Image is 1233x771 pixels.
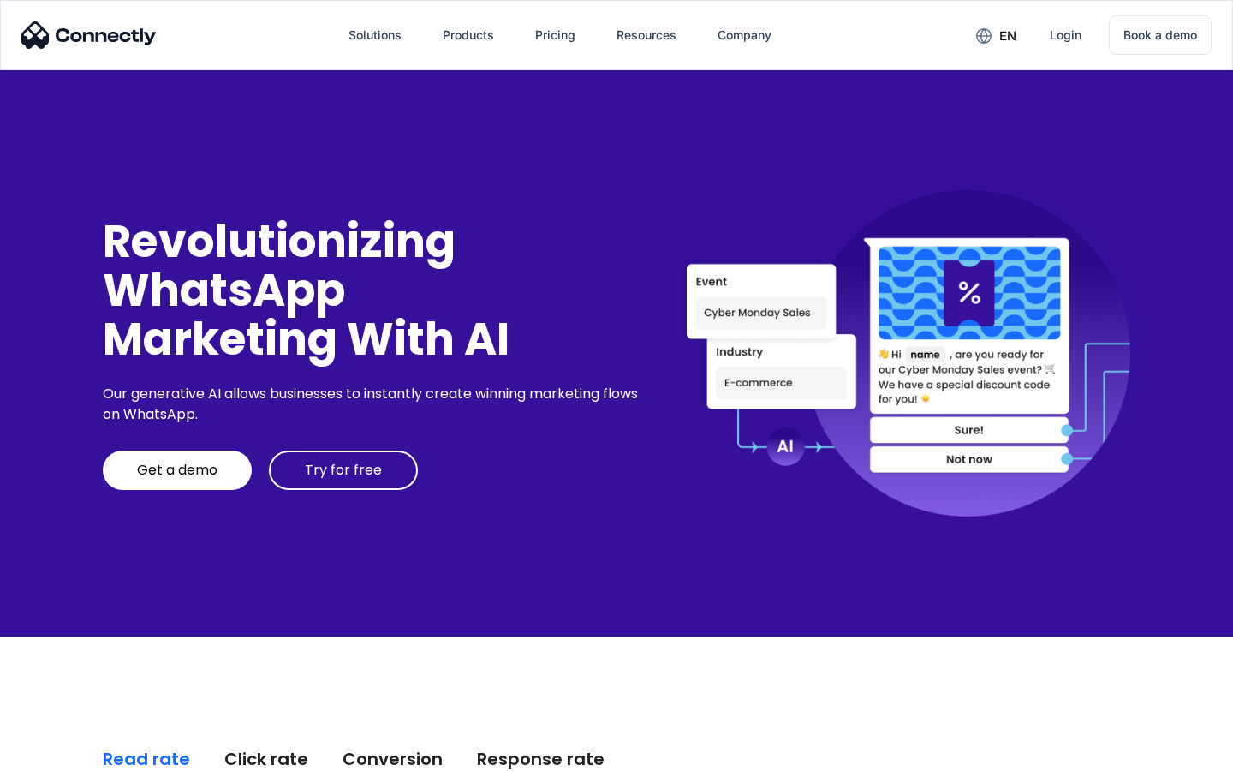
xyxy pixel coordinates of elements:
div: Get a demo [137,462,217,479]
div: en [999,24,1016,48]
div: Read rate [103,747,190,771]
div: Company [718,23,771,47]
div: Products [429,15,508,56]
div: Solutions [348,23,402,47]
ul: Language list [34,741,103,765]
div: Resources [603,15,690,56]
div: en [962,22,1029,48]
div: Pricing [535,23,575,47]
a: Pricing [521,15,589,56]
a: Get a demo [103,451,252,490]
div: Our generative AI allows businesses to instantly create winning marketing flows on WhatsApp. [103,384,644,425]
div: Response rate [477,747,605,771]
a: Login [1036,15,1095,56]
a: Try for free [269,451,418,490]
div: Revolutionizing WhatsApp Marketing With AI [103,217,644,364]
div: Try for free [305,462,382,479]
div: Login [1050,23,1081,47]
img: Connectly Logo [21,21,157,49]
a: Book a demo [1109,15,1212,55]
div: Click rate [224,747,308,771]
aside: Language selected: English [17,741,103,765]
div: Conversion [342,747,443,771]
div: Company [704,15,785,56]
div: Products [443,23,494,47]
div: Solutions [335,15,415,56]
div: Resources [616,23,676,47]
